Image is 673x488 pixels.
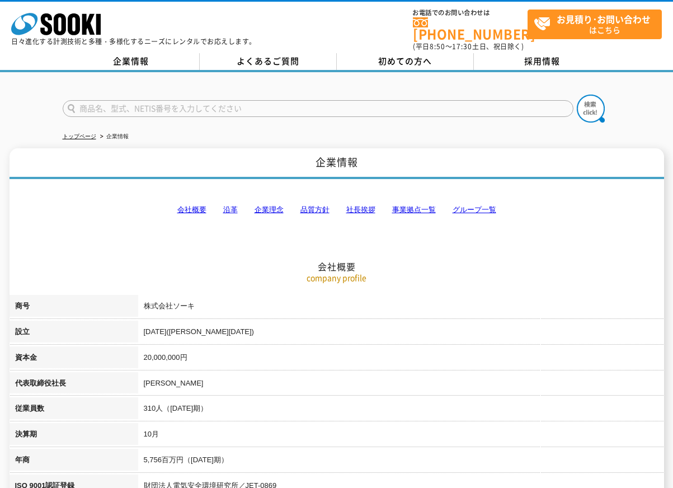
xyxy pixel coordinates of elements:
[10,423,138,449] th: 決算期
[138,346,664,372] td: 20,000,000円
[10,449,138,475] th: 年商
[177,205,206,214] a: 会社概要
[138,449,664,475] td: 5,756百万円（[DATE]期）
[453,205,496,214] a: グループ一覧
[577,95,605,123] img: btn_search.png
[63,100,573,117] input: 商品名、型式、NETIS番号を入力してください
[557,12,651,26] strong: お見積り･お問い合わせ
[138,423,664,449] td: 10月
[10,149,664,273] h2: 会社概要
[300,205,330,214] a: 品質方針
[413,41,524,51] span: (平日 ～ 土日、祝日除く)
[255,205,284,214] a: 企業理念
[63,133,96,139] a: トップページ
[413,10,528,16] span: お電話でのお問い合わせは
[337,53,474,70] a: 初めての方へ
[430,41,445,51] span: 8:50
[346,205,375,214] a: 社長挨拶
[10,272,664,284] p: company profile
[10,346,138,372] th: 資本金
[413,17,528,40] a: [PHONE_NUMBER]
[138,372,664,398] td: [PERSON_NAME]
[534,10,661,38] span: はこちら
[11,38,256,45] p: 日々進化する計測技術と多種・多様化するニーズにレンタルでお応えします。
[200,53,337,70] a: よくあるご質問
[452,41,472,51] span: 17:30
[10,321,138,346] th: 設立
[10,397,138,423] th: 従業員数
[138,321,664,346] td: [DATE]([PERSON_NAME][DATE])
[392,205,436,214] a: 事業拠点一覧
[10,372,138,398] th: 代表取締役社長
[63,53,200,70] a: 企業情報
[474,53,611,70] a: 採用情報
[98,131,129,143] li: 企業情報
[223,205,238,214] a: 沿革
[528,10,662,39] a: お見積り･お問い合わせはこちら
[10,295,138,321] th: 商号
[138,397,664,423] td: 310人（[DATE]期）
[378,55,432,67] span: 初めての方へ
[10,148,664,179] h1: 企業情報
[138,295,664,321] td: 株式会社ソーキ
